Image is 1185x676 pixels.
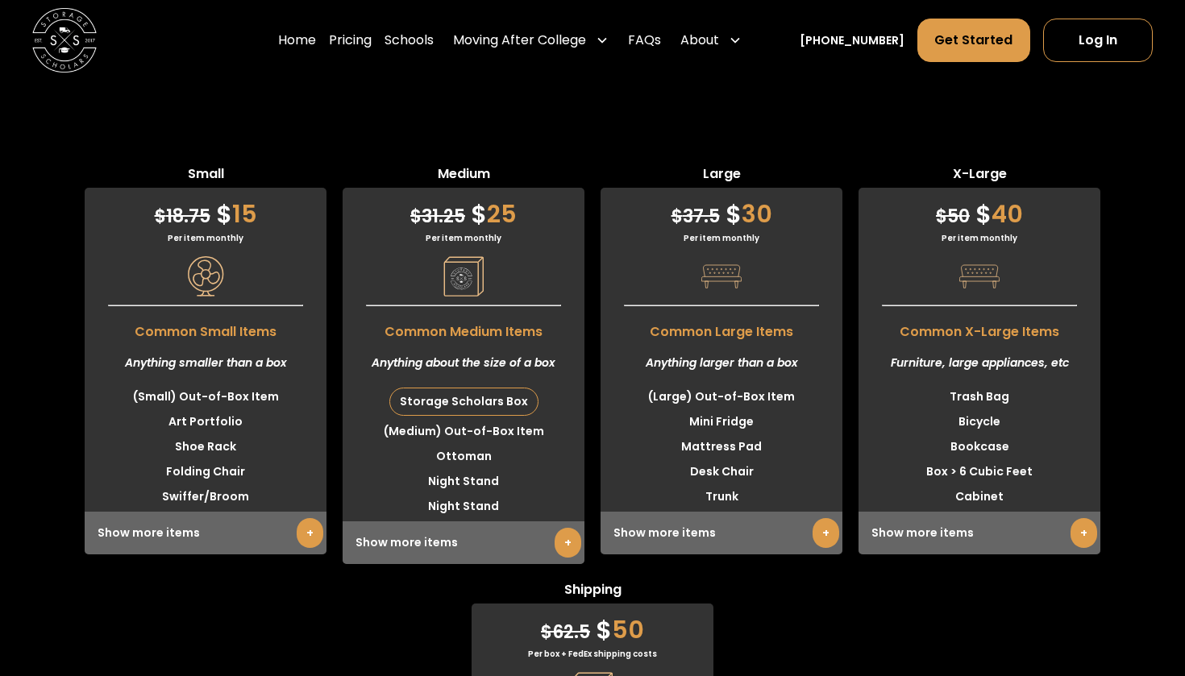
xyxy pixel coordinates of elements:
div: Show more items [859,512,1100,554]
div: 40 [859,188,1100,232]
span: Large [601,164,842,188]
div: 30 [601,188,842,232]
a: Get Started [917,19,1029,62]
div: Anything smaller than a box [85,342,326,384]
div: 15 [85,188,326,232]
span: $ [155,204,166,229]
div: Per item monthly [85,232,326,244]
span: $ [975,197,992,231]
div: Show more items [601,512,842,554]
li: Mini Fridge [601,409,842,434]
li: Cabinet [859,484,1100,509]
span: Small [85,164,326,188]
a: Home [278,18,316,63]
li: (Large) Out-of-Box Item [601,384,842,409]
span: $ [410,204,422,229]
div: Per item monthly [343,232,584,244]
li: Trash Bag [859,384,1100,409]
a: + [555,528,581,558]
div: Moving After College [447,18,615,63]
div: Moving After College [453,31,586,50]
span: Common X-Large Items [859,314,1100,342]
div: Show more items [343,521,584,564]
div: Show more items [85,512,326,554]
li: (Small) Out-of-Box Item [85,384,326,409]
a: Log In [1043,19,1153,62]
span: Common Small Items [85,314,326,342]
a: + [297,518,323,548]
img: Pricing Category Icon [701,256,742,297]
span: 31.25 [410,204,465,229]
li: Trunk [601,484,842,509]
span: Medium [343,164,584,188]
span: $ [936,204,947,229]
div: Anything larger than a box [601,342,842,384]
li: Desk Chair [601,459,842,484]
div: Per item monthly [601,232,842,244]
span: $ [216,197,232,231]
a: + [1071,518,1097,548]
li: Ottoman [343,444,584,469]
li: Swiffer/Broom [85,484,326,509]
img: Storage Scholars main logo [32,8,97,73]
span: $ [541,620,552,645]
li: Box > 6 Cubic Feet [859,459,1100,484]
span: Common Large Items [601,314,842,342]
span: 50 [936,204,970,229]
a: [PHONE_NUMBER] [800,32,904,49]
div: About [674,18,748,63]
span: Shipping [472,580,713,603]
img: Pricing Category Icon [185,256,226,297]
span: Common Medium Items [343,314,584,342]
a: Pricing [329,18,372,63]
div: Storage Scholars Box [390,388,538,415]
li: Art Portfolio [85,409,326,434]
li: Bicycle [859,409,1100,434]
div: Per item monthly [859,232,1100,244]
span: 37.5 [671,204,720,229]
span: X-Large [859,164,1100,188]
li: (Medium) Out-of-Box Item [343,419,584,444]
div: About [680,31,719,50]
a: home [32,8,97,73]
li: Mattress Pad [601,434,842,459]
img: Pricing Category Icon [443,256,484,297]
div: Per box + FedEx shipping costs [472,648,713,660]
li: Shoe Rack [85,434,326,459]
span: $ [726,197,742,231]
img: Pricing Category Icon [959,256,1000,297]
span: 18.75 [155,204,210,229]
a: Schools [385,18,434,63]
li: Bookcase [859,434,1100,459]
div: 50 [472,603,713,648]
span: $ [671,204,683,229]
li: Night Stand [343,469,584,494]
span: $ [471,197,487,231]
a: FAQs [628,18,661,63]
div: Furniture, large appliances, etc [859,342,1100,384]
li: Folding Chair [85,459,326,484]
span: $ [596,612,612,647]
span: 62.5 [541,620,590,645]
div: Anything about the size of a box [343,342,584,384]
li: Night Stand [343,494,584,519]
div: 25 [343,188,584,232]
a: + [813,518,839,548]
